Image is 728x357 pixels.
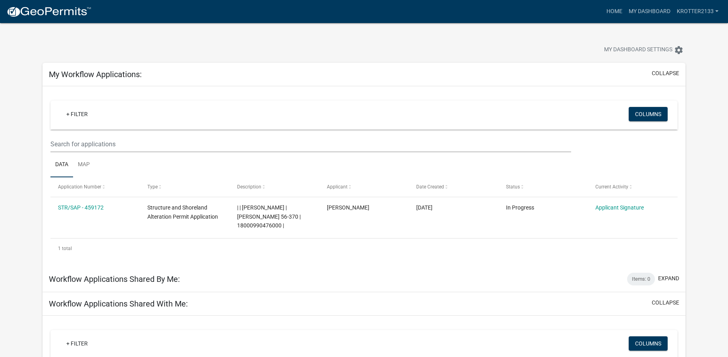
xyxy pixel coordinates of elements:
span: Description [237,184,261,190]
button: My Dashboard Settingssettings [598,42,690,58]
button: collapse [652,299,679,307]
button: collapse [652,69,679,78]
span: Structure and Shoreland Alteration Permit Application [147,204,218,220]
a: Applicant Signature [595,204,644,211]
a: STR/SAP - 459172 [58,204,104,211]
h5: Workflow Applications Shared With Me: [49,299,188,308]
div: 1 total [50,239,678,258]
div: Items: 0 [627,273,655,285]
span: Kurt Edward Rotter [327,204,369,211]
h5: Workflow Applications Shared By Me: [49,274,180,284]
span: My Dashboard Settings [604,45,672,55]
datatable-header-cell: Date Created [409,177,498,196]
datatable-header-cell: Application Number [50,177,140,196]
a: Home [603,4,626,19]
a: + Filter [60,107,94,121]
span: In Progress [506,204,534,211]
datatable-header-cell: Applicant [319,177,409,196]
button: Columns [629,336,668,351]
datatable-header-cell: Type [140,177,230,196]
i: settings [674,45,684,55]
a: Map [73,152,95,178]
a: Data [50,152,73,178]
span: Current Activity [595,184,628,190]
span: Application Number [58,184,101,190]
datatable-header-cell: Current Activity [588,177,678,196]
h5: My Workflow Applications: [49,70,142,79]
button: expand [658,274,679,283]
a: My Dashboard [626,4,674,19]
div: collapse [42,86,686,266]
a: + Filter [60,336,94,351]
span: Status [506,184,520,190]
datatable-header-cell: Status [498,177,588,196]
span: Date Created [416,184,444,190]
datatable-header-cell: Description [230,177,319,196]
span: Type [147,184,158,190]
span: Applicant [327,184,348,190]
input: Search for applications [50,136,571,152]
a: Krotter2133 [674,4,722,19]
span: 08/04/2025 [416,204,433,211]
span: | | KURT E ROTTER | Jolly Ann 56-370 | 18000990476000 | [237,204,301,229]
button: Columns [629,107,668,121]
